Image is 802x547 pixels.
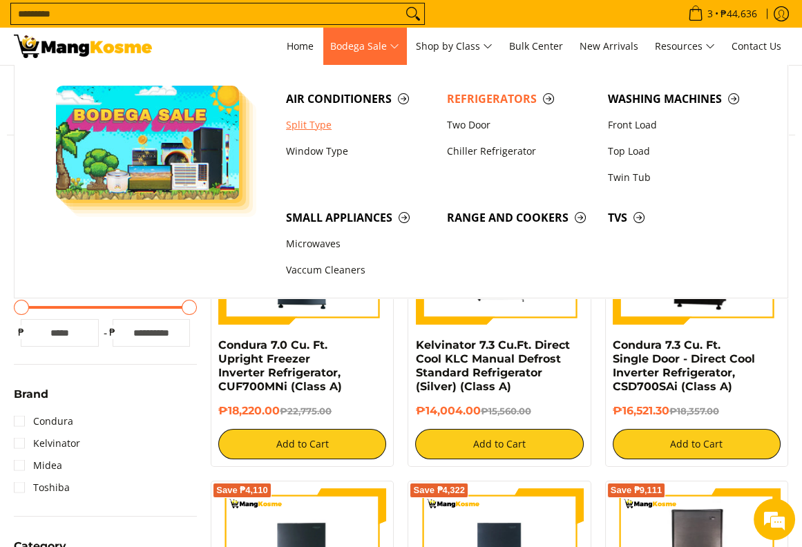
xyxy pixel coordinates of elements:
a: Bodega Sale [323,28,406,65]
a: New Arrivals [573,28,645,65]
span: • [684,6,761,21]
del: ₱22,775.00 [280,405,332,416]
nav: Main Menu [166,28,788,65]
span: Bodega Sale [330,38,399,55]
a: Condura 7.3 Cu. Ft. Single Door - Direct Cool Inverter Refrigerator, CSD700SAi (Class A) [613,338,755,393]
a: Condura [14,410,73,432]
a: Top Load [601,138,762,164]
span: Small Appliances [286,209,433,227]
span: Save ₱9,111 [611,486,662,495]
button: Search [402,3,424,24]
a: Split Type [279,112,440,138]
a: Twin Tub [601,164,762,191]
span: Refrigerators [447,90,594,108]
a: Bulk Center [502,28,570,65]
span: Resources [655,38,715,55]
a: Range and Cookers [440,204,601,231]
a: Air Conditioners [279,86,440,112]
img: Bodega Sale [56,86,239,200]
span: Washing Machines [608,90,755,108]
a: Refrigerators [440,86,601,112]
h6: ₱14,004.00 [415,404,583,419]
a: Small Appliances [279,204,440,231]
a: Shop by Class [409,28,499,65]
a: Kelvinator 7.3 Cu.Ft. Direct Cool KLC Manual Defrost Standard Refrigerator (Silver) (Class A) [415,338,569,393]
div: Chat with us now [72,77,232,95]
del: ₱18,357.00 [669,405,719,416]
a: Two Door [440,112,601,138]
a: Condura 7.0 Cu. Ft. Upright Freezer Inverter Refrigerator, CUF700MNi (Class A) [218,338,342,393]
span: ₱44,636 [718,9,759,19]
span: 3 [705,9,715,19]
a: Chiller Refrigerator [440,138,601,164]
h6: ₱16,521.30 [613,404,781,419]
span: Air Conditioners [286,90,433,108]
a: Microwaves [279,231,440,258]
a: Contact Us [725,28,788,65]
a: Toshiba [14,477,70,499]
a: Window Type [279,138,440,164]
a: TVs [601,204,762,231]
span: Bulk Center [509,39,563,52]
a: Midea [14,454,62,477]
span: ₱ [14,325,28,339]
a: Home [280,28,321,65]
a: Vaccum Cleaners [279,258,440,284]
span: Brand [14,389,48,400]
span: Shop by Class [416,38,493,55]
a: Front Load [601,112,762,138]
span: We're online! [80,174,191,314]
h6: ₱18,220.00 [218,404,386,419]
span: New Arrivals [580,39,638,52]
span: Save ₱4,322 [413,486,465,495]
button: Add to Cart [415,429,583,459]
div: Minimize live chat window [227,7,260,40]
button: Add to Cart [218,429,386,459]
a: Resources [648,28,722,65]
span: ₱ [106,325,120,339]
button: Add to Cart [613,429,781,459]
img: Bodega Sale Refrigerator l Mang Kosme: Home Appliances Warehouse Sale [14,35,152,58]
span: TVs [608,209,755,227]
span: Contact Us [732,39,781,52]
textarea: Type your message and hit 'Enter' [7,377,263,425]
del: ₱15,560.00 [480,405,531,416]
a: Kelvinator [14,432,80,454]
span: Save ₱4,110 [216,486,268,495]
span: Range and Cookers [447,209,594,227]
a: Washing Machines [601,86,762,112]
span: Home [287,39,314,52]
summary: Open [14,389,48,410]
